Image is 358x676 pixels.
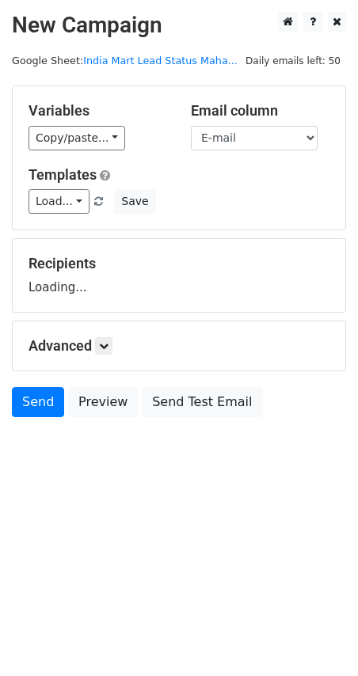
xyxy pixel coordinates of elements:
a: Load... [29,189,89,214]
button: Save [114,189,155,214]
a: Preview [68,387,138,417]
a: Send [12,387,64,417]
a: Copy/paste... [29,126,125,150]
h5: Variables [29,102,167,120]
span: Daily emails left: 50 [240,52,346,70]
h5: Recipients [29,255,329,272]
a: India Mart Lead Status Maha... [83,55,238,66]
a: Templates [29,166,97,183]
h5: Advanced [29,337,329,355]
small: Google Sheet: [12,55,238,66]
div: Loading... [29,255,329,296]
a: Daily emails left: 50 [240,55,346,66]
h5: Email column [191,102,329,120]
a: Send Test Email [142,387,262,417]
h2: New Campaign [12,12,346,39]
